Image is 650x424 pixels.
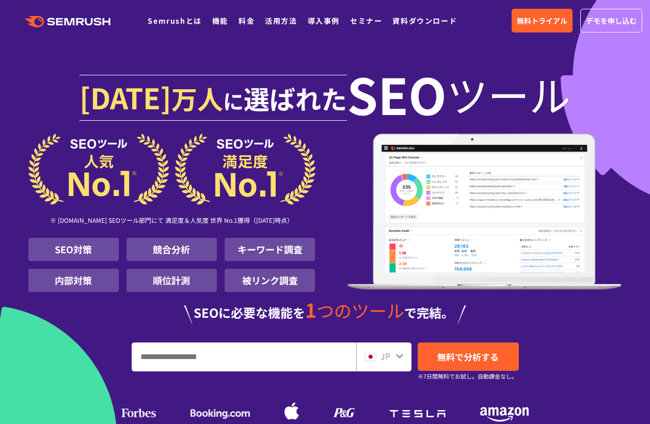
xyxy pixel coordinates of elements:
[126,238,217,261] li: 競合分析
[28,300,622,324] div: SEOに必要な機能を
[244,79,347,117] span: 選ばれた
[517,15,567,26] span: 無料トライアル
[212,15,228,26] a: 機能
[225,238,315,261] li: キーワード調査
[418,343,519,371] a: 無料で分析する
[225,269,315,292] li: 被リンク調査
[586,15,637,26] span: デモを申し込む
[350,15,382,26] a: セミナー
[28,238,119,261] li: SEO対策
[148,15,201,26] a: Semrushとは
[381,350,390,362] span: JP
[392,15,457,26] a: 資料ダウンロード
[132,343,356,371] input: URL、キーワードを入力してください
[580,9,642,32] a: デモを申し込む
[316,298,404,323] span: つのツール
[447,73,570,115] span: ツール
[305,296,316,323] span: 1
[80,76,171,118] span: [DATE]
[126,269,217,292] li: 順位計測
[28,205,315,238] div: ※ [DOMAIN_NAME] SEOツール部門にて 満足度＆人気度 世界 No.1獲得（[DATE]時点）
[437,350,499,363] span: 無料で分析する
[239,15,255,26] a: 料金
[223,86,244,116] span: に
[404,303,454,321] span: で完結。
[28,269,119,292] li: 内部対策
[418,371,517,381] small: ※7日間無料でお試し。自動課金なし。
[512,9,573,32] a: 無料トライアル
[265,15,297,26] a: 活用方法
[347,73,447,115] span: SEO
[171,79,223,117] span: 万人
[308,15,340,26] a: 導入事例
